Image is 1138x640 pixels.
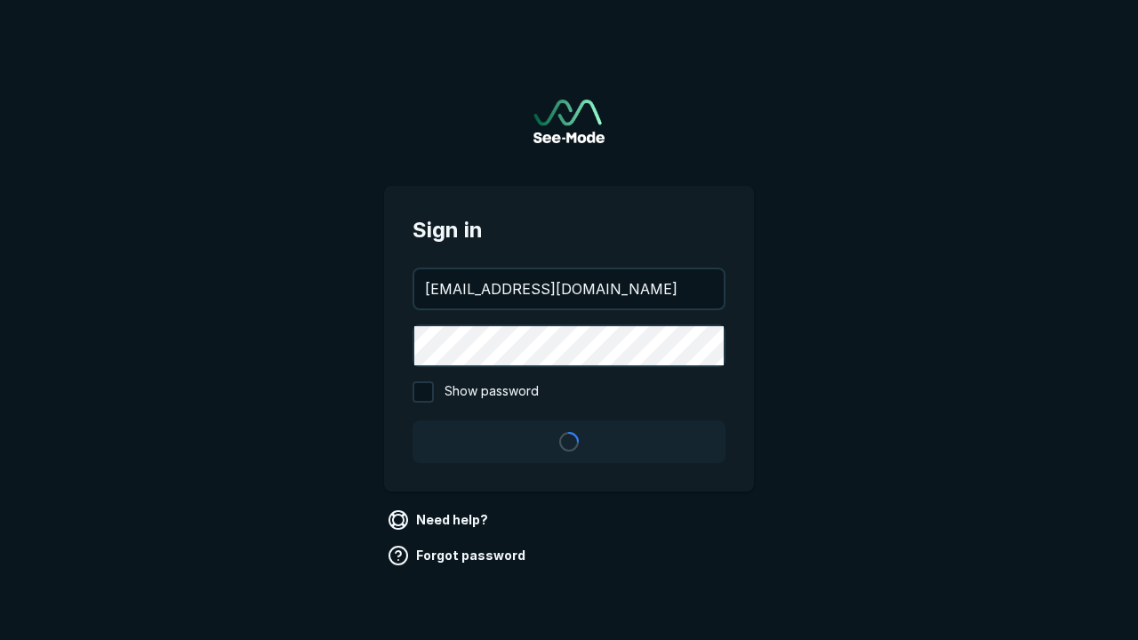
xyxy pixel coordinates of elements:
span: Sign in [413,214,725,246]
a: Forgot password [384,541,533,570]
a: Go to sign in [533,100,605,143]
span: Show password [445,381,539,403]
a: Need help? [384,506,495,534]
input: your@email.com [414,269,724,308]
img: See-Mode Logo [533,100,605,143]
